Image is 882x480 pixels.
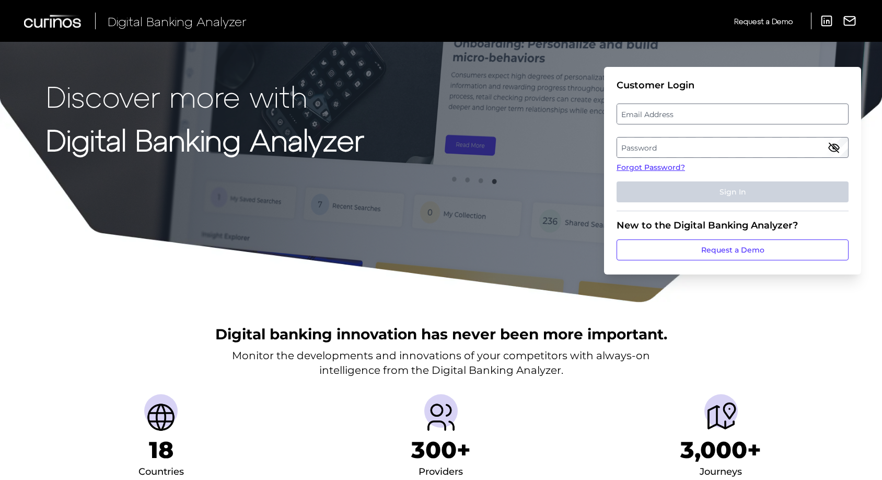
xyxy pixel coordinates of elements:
[617,162,849,173] a: Forgot Password?
[108,14,247,29] span: Digital Banking Analyzer
[46,79,364,112] p: Discover more with
[617,220,849,231] div: New to the Digital Banking Analyzer?
[24,15,83,28] img: Curinos
[734,13,793,30] a: Request a Demo
[617,239,849,260] a: Request a Demo
[617,181,849,202] button: Sign In
[215,324,667,344] h2: Digital banking innovation has never been more important.
[232,348,650,378] p: Monitor the developments and innovations of your competitors with always-on intelligence from the...
[144,401,178,434] img: Countries
[680,436,761,464] h1: 3,000+
[617,79,849,91] div: Customer Login
[734,17,793,26] span: Request a Demo
[704,401,738,434] img: Journeys
[411,436,471,464] h1: 300+
[617,138,848,157] label: Password
[617,105,848,123] label: Email Address
[46,122,364,157] strong: Digital Banking Analyzer
[424,401,458,434] img: Providers
[149,436,173,464] h1: 18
